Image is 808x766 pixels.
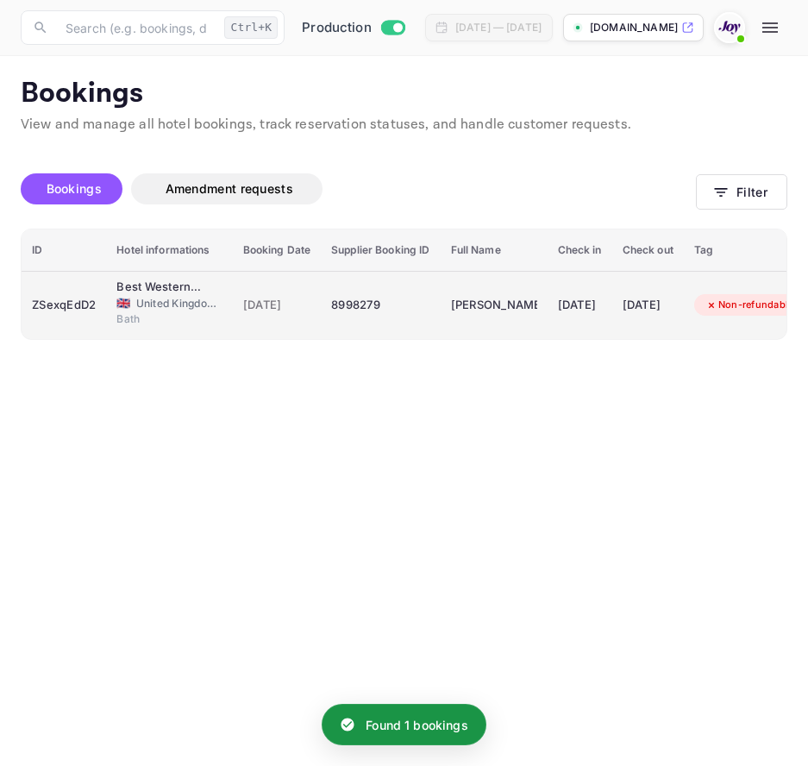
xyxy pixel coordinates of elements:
[55,10,217,45] input: Search (e.g. bookings, documentation)
[224,16,278,39] div: Ctrl+K
[612,229,684,272] th: Check out
[32,292,96,319] div: ZSexqEdD2
[321,229,440,272] th: Supplier Booking ID
[331,292,429,319] div: 8998279
[21,173,696,204] div: account-settings tabs
[136,296,222,311] span: United Kingdom of [GEOGRAPHIC_DATA] and [GEOGRAPHIC_DATA]
[590,20,678,35] p: [DOMAIN_NAME]
[623,292,673,319] div: [DATE]
[21,77,787,111] p: Bookings
[451,292,537,319] div: Claire Cara Cavanagh
[166,181,293,196] span: Amendment requests
[558,292,602,319] div: [DATE]
[116,279,203,296] div: Best Western Limpley Stoke Hotel
[548,229,612,272] th: Check in
[366,716,467,734] p: Found 1 bookings
[21,115,787,135] p: View and manage all hotel bookings, track reservation statuses, and handle customer requests.
[106,229,232,272] th: Hotel informations
[302,18,372,38] span: Production
[47,181,102,196] span: Bookings
[116,311,203,327] span: Bath
[441,229,548,272] th: Full Name
[455,20,542,35] div: [DATE] — [DATE]
[116,298,130,309] span: United Kingdom of Great Britain and Northern Ireland
[295,18,411,38] div: Switch to Sandbox mode
[22,229,106,272] th: ID
[694,294,805,316] div: Non-refundable
[233,229,322,272] th: Booking Date
[696,174,787,210] button: Filter
[716,14,743,41] img: With Joy
[243,296,311,315] span: [DATE]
